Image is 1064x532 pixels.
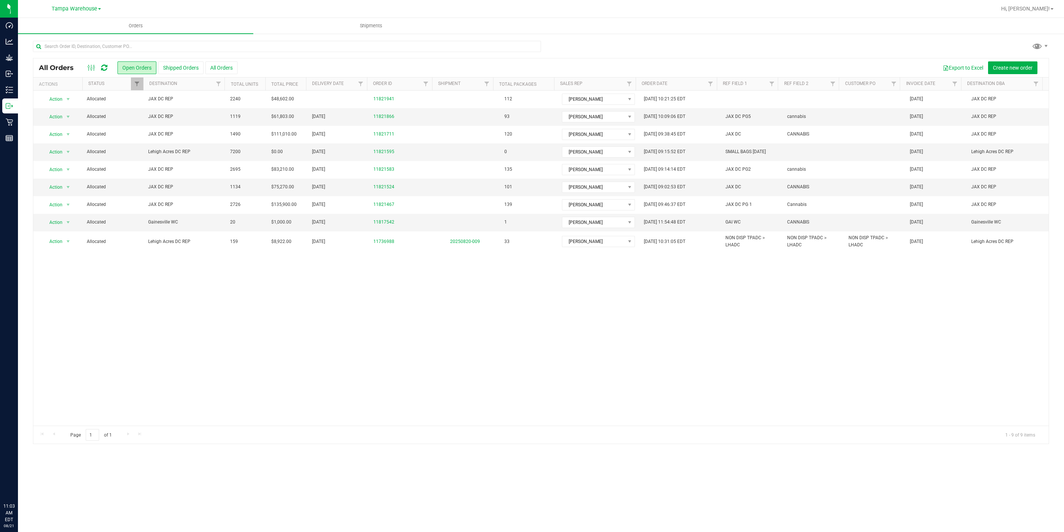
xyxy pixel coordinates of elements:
span: Orders [119,22,153,29]
span: 1134 [230,183,241,191]
a: Destination [149,81,177,86]
span: 120 [501,129,516,140]
span: Create new order [993,65,1033,71]
a: Filter [212,77,224,90]
span: select [64,147,73,157]
span: SMALL BAGS [DATE] [725,148,766,155]
a: Shipments [253,18,489,34]
a: 11821467 [373,201,394,208]
span: select [64,236,73,247]
span: JAX DC [725,183,741,191]
span: 93 [501,111,513,122]
span: 1 [501,217,511,228]
span: [DATE] [312,148,325,155]
span: Allocated [87,113,139,120]
span: 33 [501,236,513,247]
span: [PERSON_NAME] [562,182,625,192]
span: [DATE] 10:31:05 EDT [644,238,685,245]
span: Action [43,112,63,122]
span: [PERSON_NAME] [562,147,625,157]
a: Status [88,81,104,86]
span: [DATE] [910,219,923,226]
span: 20 [230,219,235,226]
span: JAX DC REP [148,95,221,103]
a: Shipment [438,81,461,86]
button: Open Orders [117,61,156,74]
span: [DATE] [910,95,923,103]
span: 159 [230,238,238,245]
span: CANNABIS [787,183,809,191]
span: Allocated [87,201,139,208]
span: select [64,112,73,122]
span: select [64,182,73,192]
span: [DATE] [312,183,325,191]
a: 11736988 [373,238,394,245]
span: [DATE] 10:09:06 EDT [644,113,685,120]
span: [DATE] [910,113,923,120]
span: Shipments [350,22,392,29]
a: Destination DBA [967,81,1005,86]
a: Order Date [642,81,667,86]
span: [DATE] [312,166,325,173]
span: [DATE] [312,131,325,138]
span: $0.00 [271,148,283,155]
span: JAX DC REP [971,166,1044,173]
span: [DATE] 10:21:25 EDT [644,95,685,103]
span: [DATE] [910,201,923,208]
span: 2695 [230,166,241,173]
a: 11821941 [373,95,394,103]
a: Filter [887,77,900,90]
span: [DATE] 09:14:14 EDT [644,166,685,173]
span: [DATE] [910,131,923,138]
span: JAX DC REP [971,183,1044,191]
span: Action [43,147,63,157]
span: [DATE] 09:38:45 EDT [644,131,685,138]
span: Lehigh Acres DC REP [148,148,221,155]
span: Allocated [87,131,139,138]
a: Filter [420,77,432,90]
inline-svg: Analytics [6,38,13,45]
span: Action [43,217,63,228]
a: Sales Rep [560,81,583,86]
span: Action [43,94,63,104]
span: Cannabis [787,201,807,208]
span: CANNABIS [787,219,809,226]
span: JAX DC REP [971,95,1044,103]
span: JAX DC REP [148,201,221,208]
a: Filter [131,77,143,90]
a: Invoice Date [906,81,935,86]
a: Delivery Date [312,81,344,86]
span: [PERSON_NAME] [562,200,625,210]
span: select [64,200,73,210]
inline-svg: Outbound [6,102,13,110]
span: [DATE] [910,166,923,173]
a: Total Price [271,82,298,87]
a: Ref Field 1 [723,81,747,86]
span: [DATE] [910,148,923,155]
span: Allocated [87,166,139,173]
p: 08/21 [3,523,15,529]
span: $48,602.00 [271,95,294,103]
span: $1,000.00 [271,219,291,226]
inline-svg: Retail [6,118,13,126]
span: $135,900.00 [271,201,297,208]
span: GAI WC [725,219,741,226]
a: Ref Field 2 [784,81,808,86]
span: JAX DC PG 1 [725,201,752,208]
span: JAX DC REP [971,113,1044,120]
span: 139 [501,199,516,210]
span: Allocated [87,148,139,155]
span: [DATE] 11:54:48 EDT [644,219,685,226]
input: Search Order ID, Destination, Customer PO... [33,41,541,52]
span: Allocated [87,219,139,226]
span: Action [43,182,63,192]
a: 11821866 [373,113,394,120]
span: select [64,94,73,104]
a: Filter [481,77,493,90]
span: [DATE] [312,201,325,208]
span: $8,922.00 [271,238,291,245]
span: Lehigh Acres DC REP [148,238,221,245]
span: JAX DC REP [971,131,1044,138]
inline-svg: Grow [6,54,13,61]
p: 11:03 AM EDT [3,503,15,523]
